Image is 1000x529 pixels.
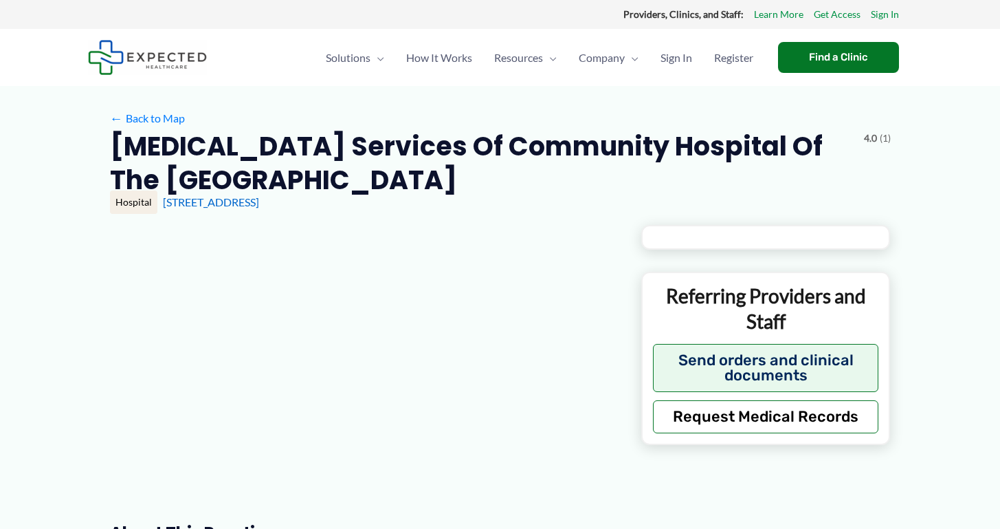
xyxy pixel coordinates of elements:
[579,34,625,82] span: Company
[494,34,543,82] span: Resources
[703,34,764,82] a: Register
[814,6,860,23] a: Get Access
[714,34,753,82] span: Register
[110,129,853,197] h2: [MEDICAL_DATA] Services of Community Hospital of the [GEOGRAPHIC_DATA]
[406,34,472,82] span: How It Works
[315,34,395,82] a: SolutionsMenu Toggle
[649,34,703,82] a: Sign In
[653,344,879,392] button: Send orders and clinical documents
[778,42,899,73] a: Find a Clinic
[623,8,744,20] strong: Providers, Clinics, and Staff:
[653,283,879,334] p: Referring Providers and Staff
[625,34,638,82] span: Menu Toggle
[568,34,649,82] a: CompanyMenu Toggle
[880,129,891,147] span: (1)
[110,191,157,214] div: Hospital
[871,6,899,23] a: Sign In
[163,195,259,208] a: [STREET_ADDRESS]
[315,34,764,82] nav: Primary Site Navigation
[483,34,568,82] a: ResourcesMenu Toggle
[660,34,692,82] span: Sign In
[543,34,557,82] span: Menu Toggle
[326,34,370,82] span: Solutions
[395,34,483,82] a: How It Works
[653,400,879,433] button: Request Medical Records
[864,129,877,147] span: 4.0
[110,111,123,125] span: ←
[110,108,185,129] a: ←Back to Map
[754,6,803,23] a: Learn More
[88,40,207,75] img: Expected Healthcare Logo - side, dark font, small
[370,34,384,82] span: Menu Toggle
